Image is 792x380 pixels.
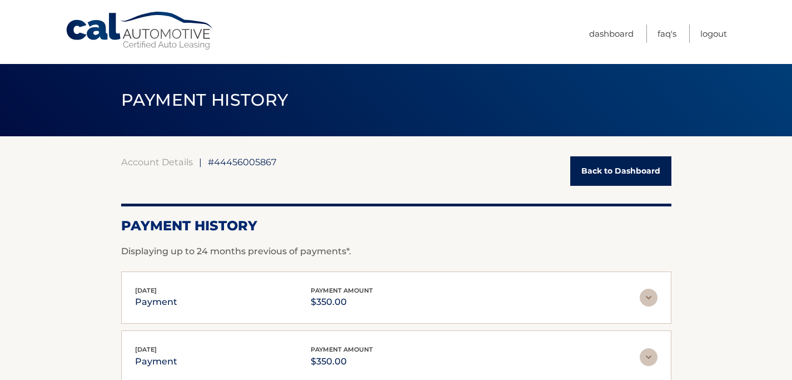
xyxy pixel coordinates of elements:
[640,289,657,307] img: accordion-rest.svg
[121,245,671,258] p: Displaying up to 24 months previous of payments*.
[135,294,177,310] p: payment
[121,90,288,110] span: PAYMENT HISTORY
[570,156,671,186] a: Back to Dashboard
[640,348,657,366] img: accordion-rest.svg
[311,294,373,310] p: $350.00
[65,11,215,51] a: Cal Automotive
[135,354,177,369] p: payment
[135,346,157,353] span: [DATE]
[199,156,202,167] span: |
[311,287,373,294] span: payment amount
[700,24,727,43] a: Logout
[311,354,373,369] p: $350.00
[311,346,373,353] span: payment amount
[135,287,157,294] span: [DATE]
[121,156,193,167] a: Account Details
[657,24,676,43] a: FAQ's
[589,24,634,43] a: Dashboard
[121,218,671,234] h2: Payment History
[208,156,277,167] span: #44456005867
